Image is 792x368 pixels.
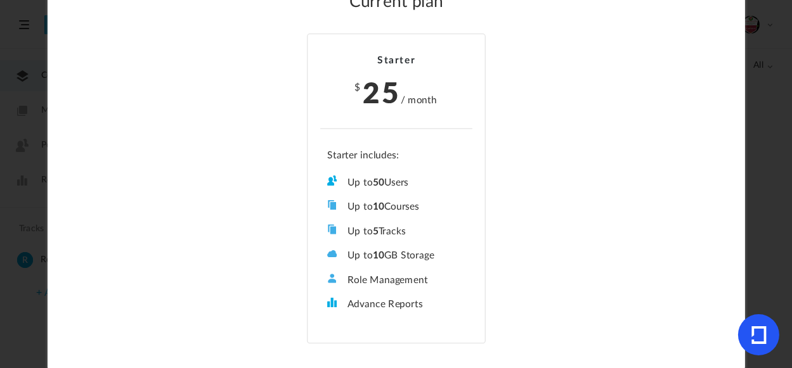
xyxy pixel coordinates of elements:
li: Up to Tracks [327,224,465,238]
li: Role Management [327,273,465,286]
b: 10 [372,202,384,212]
span: $ [354,83,361,92]
li: Advance Reports [327,298,465,311]
li: Up to GB Storage [327,249,465,262]
li: Up to Courses [327,200,465,213]
b: 50 [372,178,384,187]
h2: Starter [320,55,472,67]
cite: / month [401,94,436,108]
li: Up to Users [327,175,465,189]
b: 10 [372,251,384,260]
b: 5 [372,227,378,236]
span: 25 [363,71,401,111]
